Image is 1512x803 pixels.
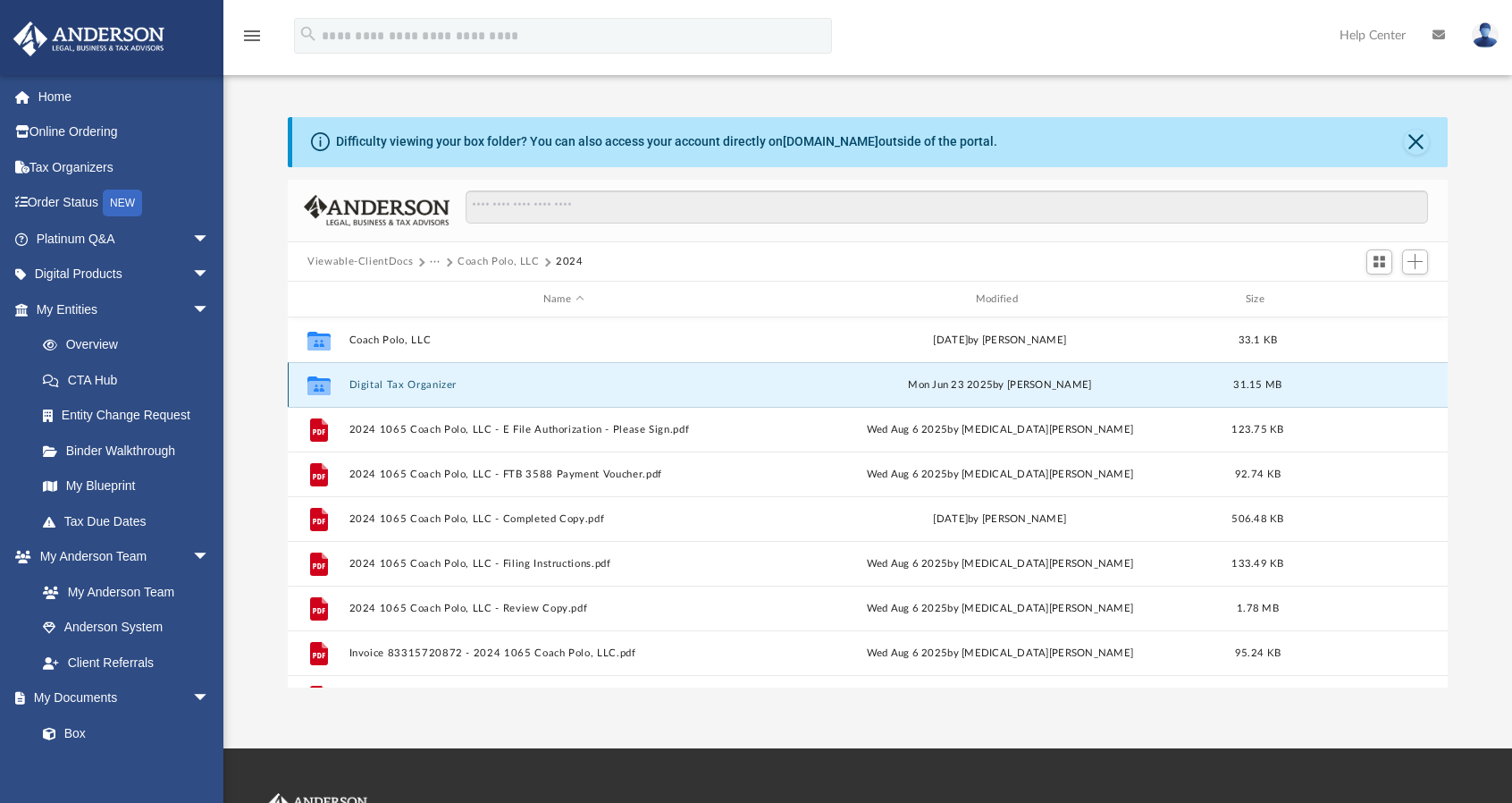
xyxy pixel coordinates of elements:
[349,424,778,435] button: 2024 1065 Coach Polo, LLC - E File Authorization - Please Sign.pdf
[13,221,237,257] a: Platinum Q&Aarrow_drop_down
[466,190,1428,224] input: Search files and folders
[25,715,219,751] a: Box
[13,185,237,222] a: Order StatusNEW
[1366,249,1393,275] button: Switch to Grid View
[13,539,228,575] a: My Anderson Teamarrow_drop_down
[1231,425,1283,435] span: 123.75 KB
[349,292,777,308] div: Name
[25,327,237,363] a: Overview
[13,257,237,292] a: Digital Productsarrow_drop_down
[1237,604,1279,613] span: 1.78 MB
[241,25,263,46] i: menu
[430,254,441,270] button: ···
[192,257,228,293] span: arrow_drop_down
[25,610,228,646] a: Anderson System
[13,680,228,716] a: My Documentsarrow_drop_down
[25,398,237,434] a: Entity Change Request
[307,254,413,270] button: Viewable-ClientDocs
[25,433,237,469] a: Binder Walkthrough
[1472,22,1499,48] img: User Pic
[241,34,263,46] a: menu
[785,511,1214,528] div: [DATE] by [PERSON_NAME]
[1402,249,1429,275] button: Add
[192,292,228,328] span: arrow_drop_down
[785,377,1214,393] div: Mon Jun 23 2025 by [PERSON_NAME]
[25,574,219,610] a: My Anderson Team
[783,134,878,148] a: [DOMAIN_NAME]
[785,467,1214,483] div: Wed Aug 6 2025 by [MEDICAL_DATA][PERSON_NAME]
[349,647,778,659] button: Invoice 83315720872 - 2024 1065 Coach Polo, LLC.pdf
[556,254,584,270] button: 2024
[298,24,318,44] i: search
[349,379,778,391] button: Digital Tax Organizer
[336,132,997,151] div: Difficulty viewing your box folder? You can also access your account directly on outside of the p...
[349,469,778,480] button: 2024 1065 Coach Polo, LLC - FTB 3588 Payment Voucher.pdf
[1235,469,1281,479] span: 92.74 KB
[13,79,237,114] a: Home
[1239,335,1278,345] span: 33.1 KB
[1231,514,1283,524] span: 506.48 KB
[192,221,228,258] span: arrow_drop_down
[1301,292,1426,308] div: id
[13,114,237,150] a: Online Ordering
[349,513,778,525] button: 2024 1065 Coach Polo, LLC - Completed Copy.pdf
[785,646,1214,662] div: Wed Aug 6 2025 by [MEDICAL_DATA][PERSON_NAME]
[296,292,340,308] div: id
[1231,559,1283,569] span: 133.49 KB
[103,190,142,216] div: NEW
[785,292,1214,308] div: Modified
[1234,380,1282,390] span: 31.15 MB
[25,469,228,504] a: My Blueprint
[25,362,237,398] a: CTA Hub
[1222,292,1294,308] div: Size
[25,503,237,539] a: Tax Due Dates
[25,645,228,680] a: Client Referrals
[1404,130,1429,155] button: Close
[349,558,778,570] button: 2024 1065 Coach Polo, LLC - Filing Instructions.pdf
[13,149,237,185] a: Tax Organizers
[8,21,170,56] img: Anderson Advisors Platinum Portal
[458,254,540,270] button: Coach Polo, LLC
[785,556,1214,572] div: Wed Aug 6 2025 by [MEDICAL_DATA][PERSON_NAME]
[785,601,1214,617] div: Wed Aug 6 2025 by [MEDICAL_DATA][PERSON_NAME]
[1235,648,1281,658] span: 95.24 KB
[13,292,237,327] a: My Entitiesarrow_drop_down
[192,539,228,576] span: arrow_drop_down
[349,603,778,614] button: 2024 1065 Coach Polo, LLC - Review Copy.pdf
[785,422,1214,438] div: Wed Aug 6 2025 by [MEDICAL_DATA][PERSON_NAME]
[349,334,778,346] button: Coach Polo, LLC
[192,680,228,717] span: arrow_drop_down
[288,317,1448,689] div: grid
[785,333,1214,349] div: [DATE] by [PERSON_NAME]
